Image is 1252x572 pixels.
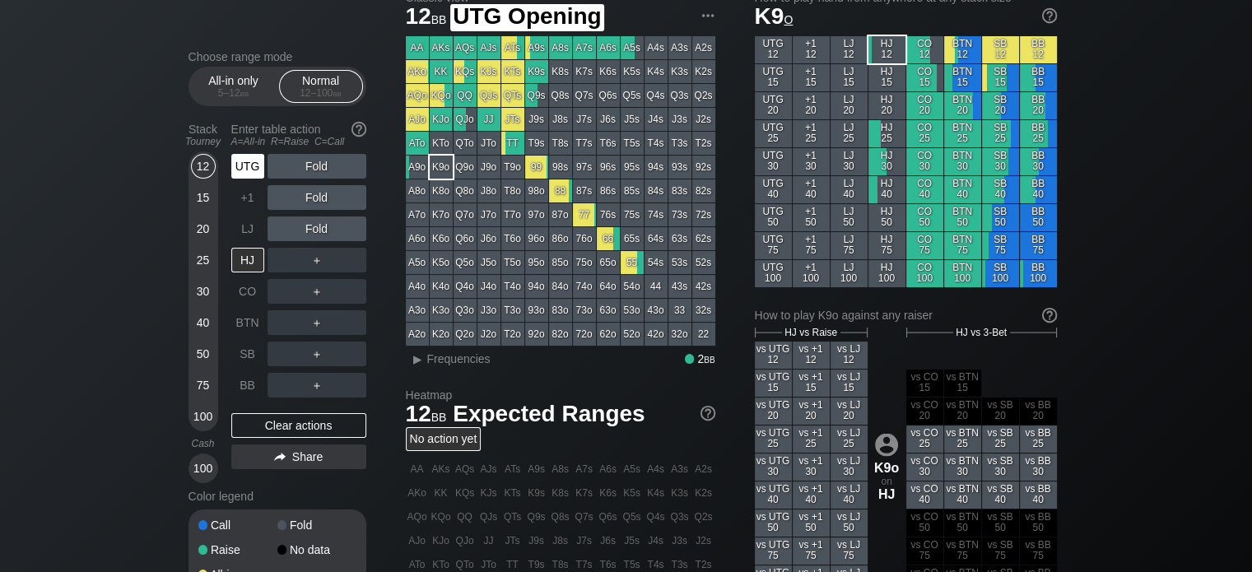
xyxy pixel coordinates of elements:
[274,453,286,462] img: share.864f2f62.svg
[1040,306,1059,324] img: help.32db89a4.svg
[454,275,477,298] div: Q4o
[784,327,837,338] span: HJ vs Raise
[268,342,366,366] div: ＋
[430,60,453,83] div: KK
[645,156,668,179] div: 94s
[198,544,277,556] div: Raise
[525,179,548,202] div: 98o
[692,179,715,202] div: 82s
[549,156,572,179] div: 98s
[406,227,429,250] div: A6o
[597,179,620,202] div: 86s
[668,203,691,226] div: 73s
[692,84,715,107] div: Q2s
[430,251,453,274] div: K5o
[1020,204,1057,231] div: BB 50
[944,120,981,147] div: BTN 25
[430,132,453,155] div: KTo
[668,156,691,179] div: 93s
[525,36,548,59] div: A9s
[755,342,792,369] div: vs UTG 12
[621,227,644,250] div: 65s
[645,132,668,155] div: T4s
[182,136,225,147] div: Tourney
[430,275,453,298] div: K4o
[982,204,1019,231] div: SB 50
[755,176,792,203] div: UTG 40
[982,92,1019,119] div: SB 20
[427,352,491,365] span: Frequencies
[906,36,943,63] div: CO 12
[868,176,905,203] div: HJ 40
[268,279,366,304] div: ＋
[406,299,429,322] div: A3o
[692,251,715,274] div: 52s
[906,232,943,259] div: CO 75
[501,251,524,274] div: T5o
[407,349,429,369] div: ▸
[906,260,943,287] div: CO 100
[668,323,691,346] div: 32o
[793,36,830,63] div: +1 12
[831,204,868,231] div: LJ 50
[793,92,830,119] div: +1 20
[621,299,644,322] div: 53o
[406,323,429,346] div: A2o
[477,323,500,346] div: J2o
[597,84,620,107] div: Q6s
[906,64,943,91] div: CO 15
[406,84,429,107] div: AQo
[191,342,216,366] div: 50
[621,132,644,155] div: T5s
[549,132,572,155] div: T8s
[668,84,691,107] div: Q3s
[525,251,548,274] div: 95o
[196,71,272,102] div: All-in only
[755,36,792,63] div: UTG 12
[501,299,524,322] div: T3o
[868,204,905,231] div: HJ 50
[573,179,596,202] div: 87s
[406,251,429,274] div: A5o
[191,216,216,241] div: 20
[501,275,524,298] div: T4o
[406,203,429,226] div: A7o
[454,227,477,250] div: Q6o
[549,179,572,202] div: 88
[430,179,453,202] div: K8o
[793,204,830,231] div: +1 50
[944,260,981,287] div: BTN 100
[875,433,898,456] img: icon-avatar.b40e07d9.svg
[501,84,524,107] div: QTs
[1020,92,1057,119] div: BB 20
[454,60,477,83] div: KQs
[350,120,368,138] img: help.32db89a4.svg
[668,108,691,131] div: J3s
[793,342,830,369] div: vs +1 12
[406,132,429,155] div: ATo
[1020,64,1057,91] div: BB 15
[621,36,644,59] div: A5s
[199,87,268,99] div: 5 – 12
[645,179,668,202] div: 84s
[231,342,264,366] div: SB
[406,36,429,59] div: AA
[793,64,830,91] div: +1 15
[944,232,981,259] div: BTN 75
[621,275,644,298] div: 54o
[668,299,691,322] div: 33
[621,179,644,202] div: 85s
[501,60,524,83] div: KTs
[699,404,717,422] img: help.32db89a4.svg
[477,60,500,83] div: KJs
[668,132,691,155] div: T3s
[231,310,264,335] div: BTN
[406,60,429,83] div: AKo
[831,120,868,147] div: LJ 25
[831,176,868,203] div: LJ 40
[231,154,264,179] div: UTG
[793,232,830,259] div: +1 75
[454,108,477,131] div: QJo
[668,227,691,250] div: 63s
[784,9,793,27] span: o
